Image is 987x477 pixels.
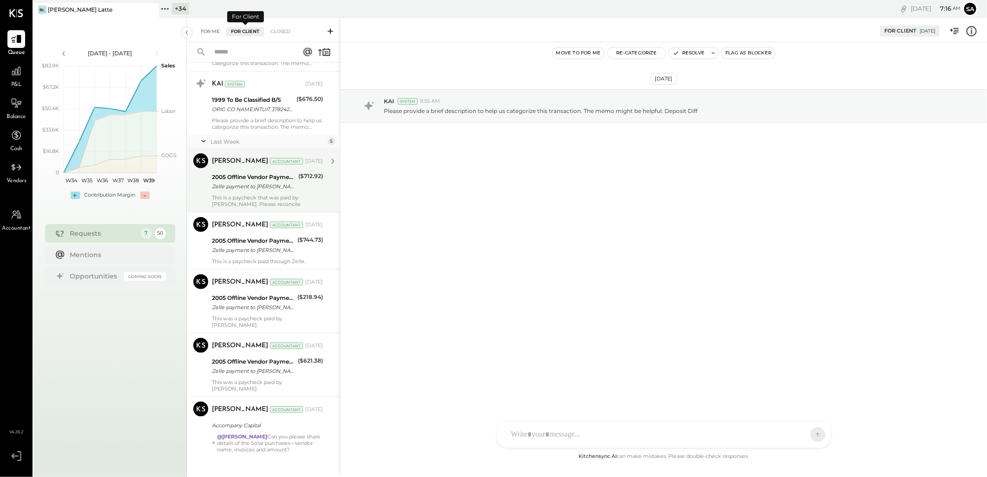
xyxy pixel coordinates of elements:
div: For Client [227,11,264,22]
button: Flag as Blocker [722,47,775,59]
text: W34 [66,177,78,184]
div: Accountant [270,343,303,349]
text: COGS [161,152,177,159]
div: For Client [226,27,264,36]
a: Accountant [0,206,32,233]
div: 2005 Offline Vendor Payments [212,236,295,245]
div: KAI [212,79,223,89]
span: Cash [10,145,22,153]
div: [PERSON_NAME] Latte [48,6,112,13]
div: Closed [266,27,295,36]
div: Accompany Capital [212,421,320,430]
div: 7 [141,228,152,239]
div: For Client [884,27,916,35]
span: P&L [11,81,22,89]
div: System [398,98,418,105]
a: Vendors [0,159,32,185]
div: Can you please share details of the Solar purchases—vendor name, invoices and amount? [217,433,323,453]
div: For Me [196,27,224,36]
div: BL [38,6,46,14]
text: $16.8K [43,148,59,154]
div: 1999 To Be Classified B/S [212,95,294,105]
div: Accountant [270,406,303,413]
div: [DATE] - [DATE] [71,49,150,57]
div: - [140,192,150,199]
div: + 34 [172,3,189,14]
span: Accountant [2,225,31,233]
span: Queue [8,49,25,57]
div: 50 [155,228,166,239]
div: 2005 Offline Vendor Payments [212,172,296,182]
text: $67.2K [43,84,59,90]
div: This was a paycheck paid by [PERSON_NAME]. [212,315,323,328]
text: W39 [143,177,154,184]
div: [DATE] [920,28,935,34]
text: W36 [96,177,108,184]
div: Coming Soon [124,272,166,281]
div: [PERSON_NAME] [212,405,268,414]
div: Zelle payment to [PERSON_NAME] JPM99bijz42m [212,182,296,191]
div: This is a paycheck paid through Zelle. [212,258,323,265]
div: ($744.73) [297,235,323,245]
div: System [225,81,245,87]
div: This was a paycheck paid by [PERSON_NAME] [212,379,323,392]
text: Sales [161,62,175,69]
div: [DATE] [305,158,323,165]
button: Re-Categorize [608,47,665,59]
a: Cash [0,126,32,153]
span: Vendors [7,177,26,185]
text: W35 [81,177,92,184]
div: [DATE] [305,221,323,229]
div: Mentions [70,250,161,259]
div: Please provide a brief description to help us categorize this transaction. The memo might be help... [212,117,323,130]
div: [DATE] [911,4,961,13]
div: [PERSON_NAME] [212,341,268,351]
div: [DATE] [651,73,677,85]
a: Queue [0,30,32,57]
div: Last Week [211,138,325,146]
div: [DATE] [305,278,323,286]
text: $50.4K [42,105,59,112]
div: Opportunities [70,272,119,281]
div: Requests [70,229,136,238]
button: Move to for me [553,47,605,59]
div: 5 [328,138,335,145]
div: + [71,192,80,199]
div: This is a paycheck that was paid by [PERSON_NAME]. Please reconcile [212,194,323,207]
text: $33.6K [42,126,59,133]
div: ($712.92) [298,172,323,181]
div: 2005 Offline Vendor Payments [212,293,295,303]
a: Balance [0,94,32,121]
div: copy link [899,4,908,13]
div: [DATE] [305,342,323,350]
div: Zelle payment to [PERSON_NAME] JPM99bj5lkw5 [212,245,295,255]
div: [PERSON_NAME] [212,278,268,287]
div: [PERSON_NAME] [212,220,268,230]
text: $83.9K [42,62,59,69]
span: 9:55 AM [420,98,440,105]
div: Accountant [270,158,303,165]
div: ($676.50) [296,94,323,104]
p: Please provide a brief description to help us categorize this transaction. The memo might be help... [384,107,697,115]
span: KAI [384,97,394,105]
div: Contribution Margin [85,192,136,199]
div: ($621.38) [298,356,323,365]
div: Zelle payment to [PERSON_NAME] JPM99bkq5gzl [212,366,295,376]
div: [DATE] [305,80,323,88]
button: Sa [963,1,978,16]
strong: @[PERSON_NAME] [217,433,267,440]
div: Accountant [270,279,303,285]
div: [PERSON_NAME] [212,157,268,166]
a: P&L [0,62,32,89]
div: ($218.94) [297,292,323,302]
text: 0 [56,169,59,176]
text: W38 [127,177,139,184]
div: [DATE] [305,406,323,413]
span: Balance [7,113,26,121]
button: Resolve [669,47,708,59]
div: ORIG CO NAME:INTUIT 37824223 ORIG ID:9215986202 DESC DATE:250807 CO ENTRY DESCR:DEPOSIT SEC:CCD T... [212,105,294,114]
text: W37 [112,177,123,184]
div: 2005 Offline Vendor Payments [212,357,295,366]
text: Labor [161,108,175,114]
div: Zelle payment to [PERSON_NAME] 25974029143 [212,303,295,312]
